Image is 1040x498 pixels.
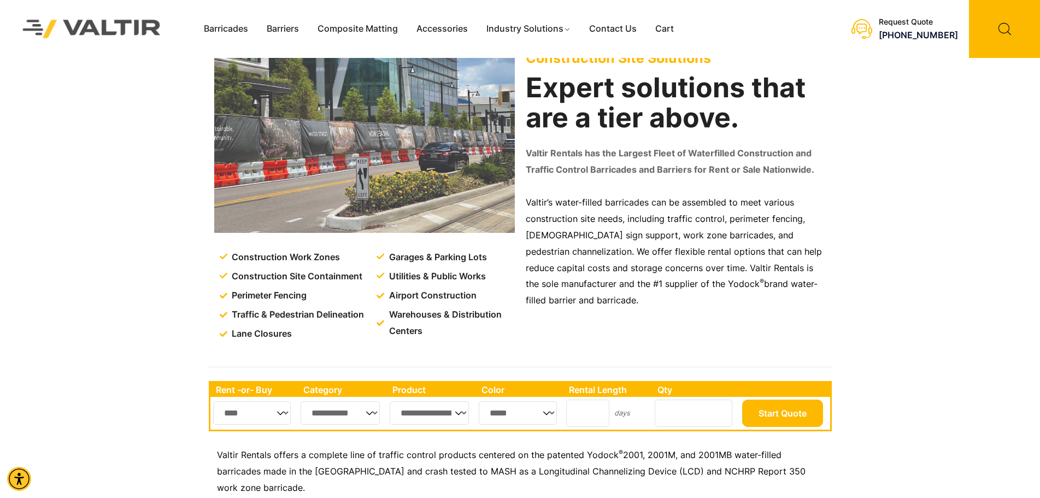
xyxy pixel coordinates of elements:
a: Cart [646,21,683,37]
h2: Expert solutions that are a tier above. [526,73,826,133]
span: Warehouses & Distribution Centers [386,307,517,339]
span: Construction Site Containment [229,268,362,285]
th: Product [387,383,476,397]
p: Valtir’s water-filled barricades can be assembled to meet various construction site needs, includ... [526,195,826,309]
span: Lane Closures [229,326,292,342]
span: Airport Construction [386,288,477,304]
button: Start Quote [742,400,823,427]
a: Composite Matting [308,21,407,37]
sup: ® [760,277,764,285]
select: Single select [213,401,291,425]
span: Garages & Parking Lots [386,249,487,266]
a: Accessories [407,21,477,37]
th: Rent -or- Buy [210,383,298,397]
a: call (888) 496-3625 [879,30,958,40]
sup: ® [619,448,623,456]
p: Valtir Rentals has the Largest Fleet of Waterfilled Construction and Traffic Control Barricades a... [526,145,826,178]
img: Construction Site Solutions [214,50,515,233]
select: Single select [390,401,469,425]
a: Contact Us [580,21,646,37]
span: Construction Work Zones [229,249,340,266]
select: Single select [479,401,557,425]
th: Category [298,383,387,397]
a: Industry Solutions [477,21,580,37]
a: Barricades [195,21,257,37]
span: Perimeter Fencing [229,288,307,304]
a: Barriers [257,21,308,37]
span: 2001, 2001M, and 2001MB water-filled barricades made in the [GEOGRAPHIC_DATA] and crash tested to... [217,449,806,493]
p: Construction Site Solutions [526,50,826,66]
small: days [614,409,630,417]
span: Valtir Rentals offers a complete line of traffic control products centered on the patented Yodock [217,449,619,460]
th: Qty [652,383,739,397]
input: Number [566,400,609,427]
img: Valtir Rentals [8,5,175,53]
input: Number [655,400,732,427]
div: Request Quote [879,17,958,27]
th: Color [476,383,564,397]
th: Rental Length [563,383,652,397]
span: Utilities & Public Works [386,268,486,285]
span: Traffic & Pedestrian Delineation [229,307,364,323]
select: Single select [301,401,380,425]
div: Accessibility Menu [7,467,31,491]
